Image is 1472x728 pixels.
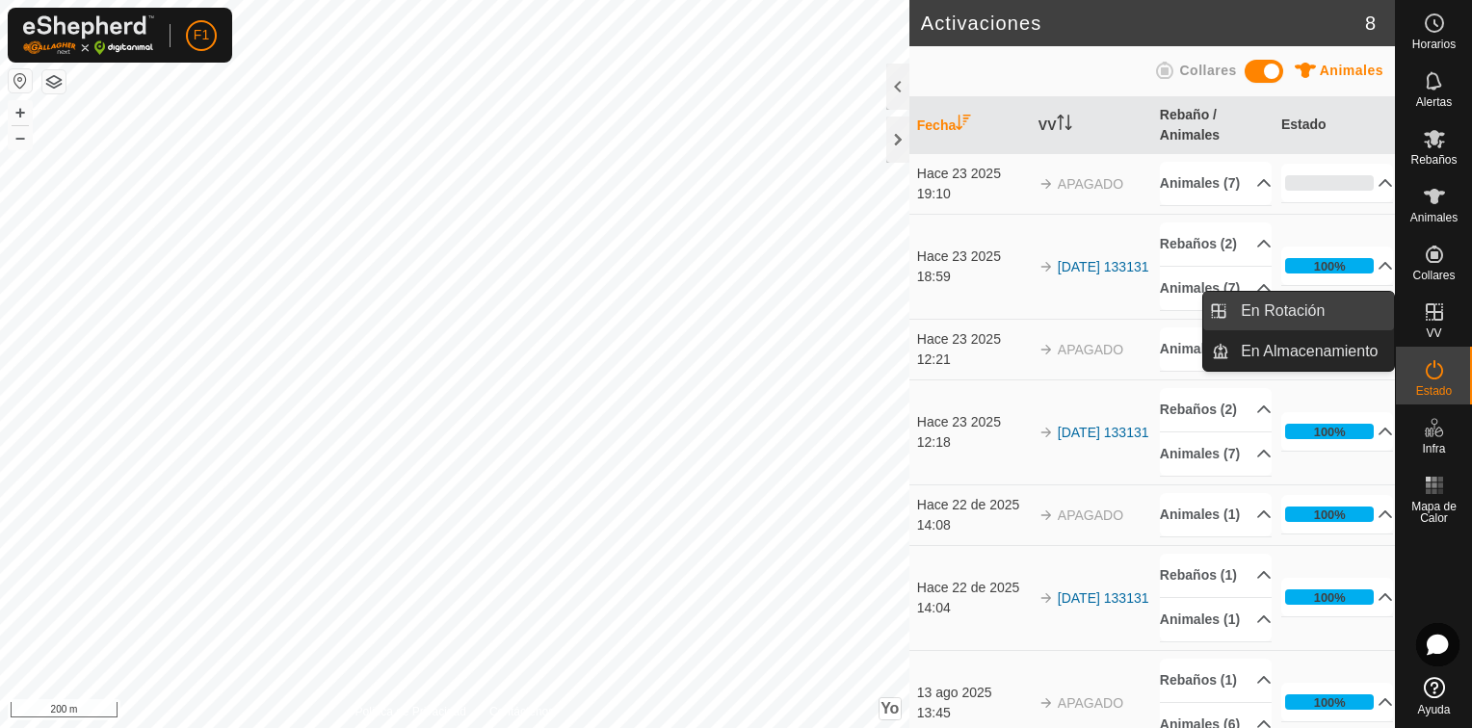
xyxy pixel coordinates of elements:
[1281,117,1327,132] font: Estado
[1410,212,1458,223] span: Animales
[489,703,554,720] a: Contáctenos
[1058,590,1149,606] a: [DATE] 133131
[1281,578,1394,616] p-accordion-header: 100%
[1285,507,1375,522] div: 100%
[917,412,1029,432] div: Hace 23 2025
[1058,695,1123,711] font: APAGADO
[1285,175,1375,191] div: 0%
[1281,683,1394,721] p-accordion-header: 100%
[1160,670,1237,690] font: Rebaños (1)
[9,101,32,124] button: +
[1160,162,1272,205] p-accordion-header: Animales (7)
[1314,423,1346,441] div: 100%
[917,683,1029,703] div: 13 ago 2025
[1203,292,1394,330] li: En Rotación
[1160,493,1272,536] p-accordion-header: Animales (1)
[1160,267,1272,310] p-accordion-header: Animales (7)
[1057,117,1072,133] p-sorticon: Activar para ordenar
[1038,695,1054,711] img: flecha
[1281,247,1394,285] p-accordion-header: 100%
[1422,443,1445,455] span: Infra
[1160,432,1272,476] p-accordion-header: Animales (7)
[1203,332,1394,371] li: En Almacenamiento
[1038,176,1054,192] img: flecha
[1410,154,1457,166] span: Rebaños
[917,598,1029,618] div: 14:04
[917,247,1029,267] div: Hace 23 2025
[9,126,32,149] button: –
[1160,400,1237,420] font: Rebaños (2)
[194,25,209,45] span: F1
[1160,659,1272,702] p-accordion-header: Rebaños (1)
[1038,507,1054,523] img: flecha
[1038,117,1057,133] font: VV
[1285,258,1375,273] div: 100%
[1160,505,1240,525] font: Animales (1)
[1160,339,1240,359] font: Animales (7)
[1160,554,1272,597] p-accordion-header: Rebaños (1)
[1320,63,1383,78] span: Animales
[917,495,1029,515] div: Hace 22 de 2025
[1314,506,1346,524] div: 100%
[1285,424,1375,439] div: 100%
[917,350,1029,370] div: 12:21
[1285,694,1375,710] div: 100%
[1160,278,1240,299] font: Animales (7)
[1229,332,1394,371] a: En Almacenamiento
[1160,327,1272,371] p-accordion-header: Animales (7)
[1229,292,1394,330] a: En Rotación
[1058,507,1123,523] font: APAGADO
[917,515,1029,535] div: 14:08
[917,267,1029,287] div: 18:59
[1058,425,1149,440] a: [DATE] 133131
[1416,385,1452,397] span: Estado
[1416,96,1452,108] span: Alertas
[1426,327,1441,339] span: VV
[917,184,1029,204] div: 19:10
[917,703,1029,723] div: 13:45
[1160,444,1240,464] font: Animales (7)
[917,578,1029,598] div: Hace 22 de 2025
[1038,590,1054,606] img: flecha
[881,700,899,716] span: Yo
[1412,39,1456,50] span: Horarios
[1314,693,1346,712] div: 100%
[1401,501,1467,524] span: Mapa de Calor
[1365,9,1376,38] span: 8
[1038,425,1054,440] img: flecha
[1412,270,1455,281] span: Collares
[1058,259,1149,274] a: [DATE] 133131
[1314,588,1346,607] div: 100%
[1160,610,1240,630] font: Animales (1)
[42,70,66,93] button: Capas del Mapa
[1058,342,1123,357] font: APAGADO
[1160,234,1237,254] font: Rebaños (2)
[917,432,1029,453] div: 12:18
[917,117,956,133] font: Fecha
[1285,589,1375,605] div: 100%
[1241,299,1325,323] span: En Rotación
[1314,257,1346,275] div: 100%
[1160,565,1237,585] font: Rebaños (1)
[1058,176,1123,192] font: APAGADO
[355,703,465,720] a: Política de Privacidad
[1160,173,1240,194] font: Animales (7)
[880,698,901,719] button: Yo
[9,69,32,92] button: Restablecer Mapa
[1038,259,1054,274] img: flecha
[23,15,154,55] img: Logo Gallagher
[1160,598,1272,641] p-accordion-header: Animales (1)
[917,164,1029,184] div: Hace 23 2025
[1241,340,1378,363] span: En Almacenamiento
[1396,669,1472,723] a: Ayuda
[1281,164,1394,202] p-accordion-header: 0%
[1281,495,1394,533] p-accordion-header: 100%
[1160,388,1272,431] p-accordion-header: Rebaños (2)
[1038,342,1054,357] img: flecha
[1418,704,1451,715] span: Ayuda
[1160,107,1220,143] font: Rebaño / Animales
[1160,222,1272,266] p-accordion-header: Rebaños (2)
[917,329,1029,350] div: Hace 23 2025
[1281,412,1394,451] p-accordion-header: 100%
[956,117,971,133] p-sorticon: Activar para ordenar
